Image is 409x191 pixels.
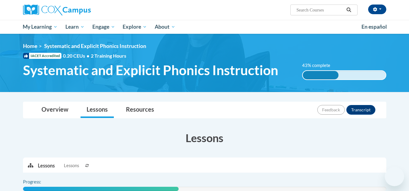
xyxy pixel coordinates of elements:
[38,162,55,169] p: Lessons
[23,130,386,145] h3: Lessons
[14,20,395,34] div: Main menu
[81,102,114,118] a: Lessons
[385,167,404,186] iframe: Button to launch messaging window
[61,20,88,34] a: Learn
[368,5,386,14] button: Account Settings
[64,162,79,169] span: Lessons
[35,102,74,118] a: Overview
[44,43,146,49] span: Systematic and Explicit Phonics Instruction
[344,6,353,14] button: Search
[23,5,91,15] img: Cox Campus
[65,23,84,30] span: Learn
[88,20,119,34] a: Engage
[23,62,278,78] span: Systematic and Explicit Phonics Instruction
[19,20,62,34] a: My Learning
[361,24,387,30] span: En español
[296,6,344,14] input: Search Courses
[303,71,338,79] div: 43% complete
[358,21,391,33] a: En español
[123,23,147,30] span: Explore
[119,20,151,34] a: Explore
[120,102,160,118] a: Resources
[302,62,337,69] label: 43% complete
[151,20,179,34] a: About
[317,105,345,115] button: Feedback
[92,23,115,30] span: Engage
[23,5,138,15] a: Cox Campus
[23,23,58,30] span: My Learning
[87,53,89,59] span: •
[346,105,375,115] button: Transcript
[23,179,58,185] label: Progress:
[23,53,61,59] span: IACET Accredited
[63,53,91,59] span: 0.20 CEUs
[23,43,37,49] a: Home
[155,23,175,30] span: About
[91,53,126,59] span: 2 Training Hours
